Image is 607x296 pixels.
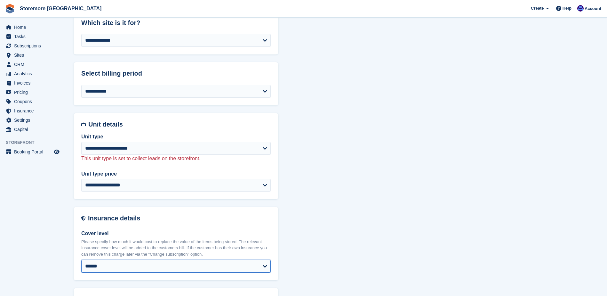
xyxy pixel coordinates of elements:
label: Cover level [81,230,271,237]
span: Analytics [14,69,52,78]
a: menu [3,78,60,87]
h2: Which site is it for? [81,19,271,27]
img: insurance-details-icon-731ffda60807649b61249b889ba3c5e2b5c27d34e2e1fb37a309f0fde93ff34a.svg [81,215,85,222]
a: menu [3,41,60,50]
a: menu [3,51,60,60]
span: CRM [14,60,52,69]
span: Settings [14,116,52,125]
h2: Unit details [88,121,271,128]
span: Pricing [14,88,52,97]
span: Storefront [6,139,64,146]
span: Booking Portal [14,147,52,156]
a: menu [3,69,60,78]
span: Create [531,5,544,12]
a: menu [3,88,60,97]
span: Sites [14,51,52,60]
img: Angela [577,5,584,12]
img: stora-icon-8386f47178a22dfd0bd8f6a31ec36ba5ce8667c1dd55bd0f319d3a0aa187defe.svg [5,4,15,13]
span: Help [563,5,571,12]
h2: Select billing period [81,70,271,77]
a: menu [3,125,60,134]
a: menu [3,106,60,115]
a: menu [3,60,60,69]
a: menu [3,97,60,106]
a: Storemore [GEOGRAPHIC_DATA] [17,3,104,14]
span: Invoices [14,78,52,87]
a: menu [3,32,60,41]
span: Coupons [14,97,52,106]
a: Preview store [53,148,60,156]
a: menu [3,147,60,156]
span: Tasks [14,32,52,41]
a: menu [3,116,60,125]
span: Home [14,23,52,32]
a: menu [3,23,60,32]
span: Account [585,5,601,12]
p: This unit type is set to collect leads on the storefront. [81,155,271,162]
label: Unit type price [81,170,271,178]
p: Please specify how much it would cost to replace the value of the items being stored. The relevan... [81,239,271,258]
span: Capital [14,125,52,134]
span: Subscriptions [14,41,52,50]
span: Insurance [14,106,52,115]
img: unit-details-icon-595b0c5c156355b767ba7b61e002efae458ec76ed5ec05730b8e856ff9ea34a9.svg [81,121,86,128]
h2: Insurance details [88,215,271,222]
label: Unit type [81,133,271,141]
